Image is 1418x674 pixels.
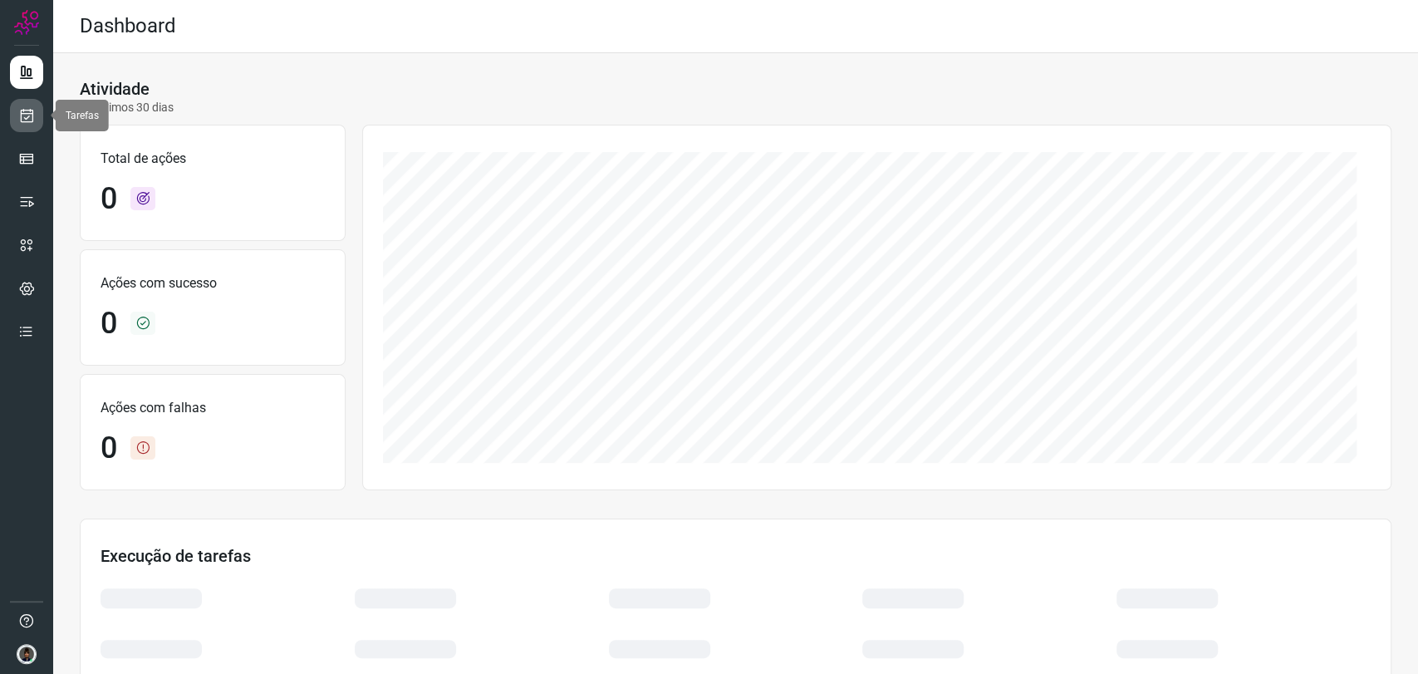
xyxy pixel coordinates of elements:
[101,546,1371,566] h3: Execução de tarefas
[17,644,37,664] img: d44150f10045ac5288e451a80f22ca79.png
[101,149,325,169] p: Total de ações
[14,10,39,35] img: Logo
[101,181,117,217] h1: 0
[101,306,117,342] h1: 0
[80,79,150,99] h3: Atividade
[101,430,117,466] h1: 0
[66,110,99,121] span: Tarefas
[101,398,325,418] p: Ações com falhas
[80,99,174,116] p: Últimos 30 dias
[80,14,176,38] h2: Dashboard
[101,273,325,293] p: Ações com sucesso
